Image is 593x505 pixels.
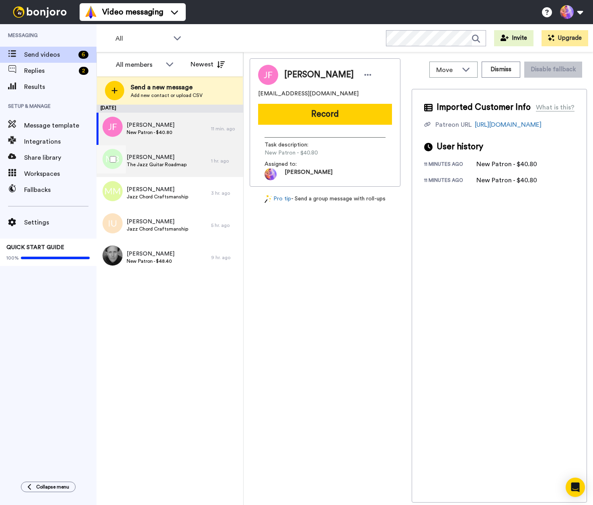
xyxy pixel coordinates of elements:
[84,6,97,19] img: vm-color.svg
[285,168,332,180] span: [PERSON_NAME]
[211,222,239,229] div: 5 hr. ago
[115,34,169,43] span: All
[265,160,321,168] span: Assigned to:
[258,104,392,125] button: Record
[36,484,69,490] span: Collapse menu
[131,92,203,99] span: Add new contact or upload CSV
[127,194,188,200] span: Jazz Chord Craftsmanship
[211,254,239,261] div: 9 hr. ago
[185,56,231,72] button: Newest
[258,90,359,98] span: [EMAIL_ADDRESS][DOMAIN_NAME]
[6,245,64,250] span: QUICK START GUIDE
[24,218,96,227] span: Settings
[127,250,174,258] span: [PERSON_NAME]
[437,141,483,153] span: User history
[494,30,533,46] button: Invite
[284,69,354,81] span: [PERSON_NAME]
[116,60,162,70] div: All members
[476,175,537,185] div: New Patron - $40.80
[476,159,537,169] div: New Patron - $40.80
[103,117,123,137] img: jf.png
[24,185,96,195] span: Fallbacks
[265,168,277,180] img: photo.jpg
[127,258,174,264] span: New Patron - $48.40
[435,120,472,130] div: Patreon URL
[127,153,187,161] span: [PERSON_NAME]
[131,82,203,92] span: Send a new message
[524,62,582,78] button: Disable fallback
[78,51,88,59] div: 6
[24,121,96,130] span: Message template
[542,30,588,46] button: Upgrade
[127,121,174,129] span: [PERSON_NAME]
[96,105,243,113] div: [DATE]
[24,50,75,60] span: Send videos
[10,6,70,18] img: bj-logo-header-white.svg
[475,122,542,128] a: [URL][DOMAIN_NAME]
[566,478,585,497] div: Open Intercom Messenger
[211,190,239,196] div: 3 hr. ago
[103,245,123,266] img: 0712b5e8-7549-476f-849c-355e9e36fb88.jpg
[437,101,531,113] span: Imported Customer Info
[127,129,174,136] span: New Patron - $40.80
[24,137,96,146] span: Integrations
[536,103,575,112] div: What is this?
[24,66,76,76] span: Replies
[424,161,476,169] div: 11 minutes ago
[24,82,96,92] span: Results
[127,186,188,194] span: [PERSON_NAME]
[127,218,188,226] span: [PERSON_NAME]
[24,153,96,163] span: Share library
[265,141,321,149] span: Task description :
[102,6,163,18] span: Video messaging
[436,65,458,75] span: Move
[265,149,341,157] span: New Patron - $40.80
[21,482,76,492] button: Collapse menu
[127,226,188,232] span: Jazz Chord Craftsmanship
[265,195,291,203] a: Pro tip
[482,62,520,78] button: Dismiss
[258,65,278,85] img: Image of Josh Freeman
[424,177,476,185] div: 11 minutes ago
[127,161,187,168] span: The Jazz Guitar Roadmap
[24,169,96,179] span: Workspaces
[211,158,239,164] div: 1 hr. ago
[265,195,272,203] img: magic-wand.svg
[250,195,400,203] div: - Send a group message with roll-ups
[211,126,239,132] div: 11 min. ago
[103,213,123,233] img: iu.png
[79,67,88,75] div: 2
[103,181,123,201] img: mm.png
[6,255,19,261] span: 100%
